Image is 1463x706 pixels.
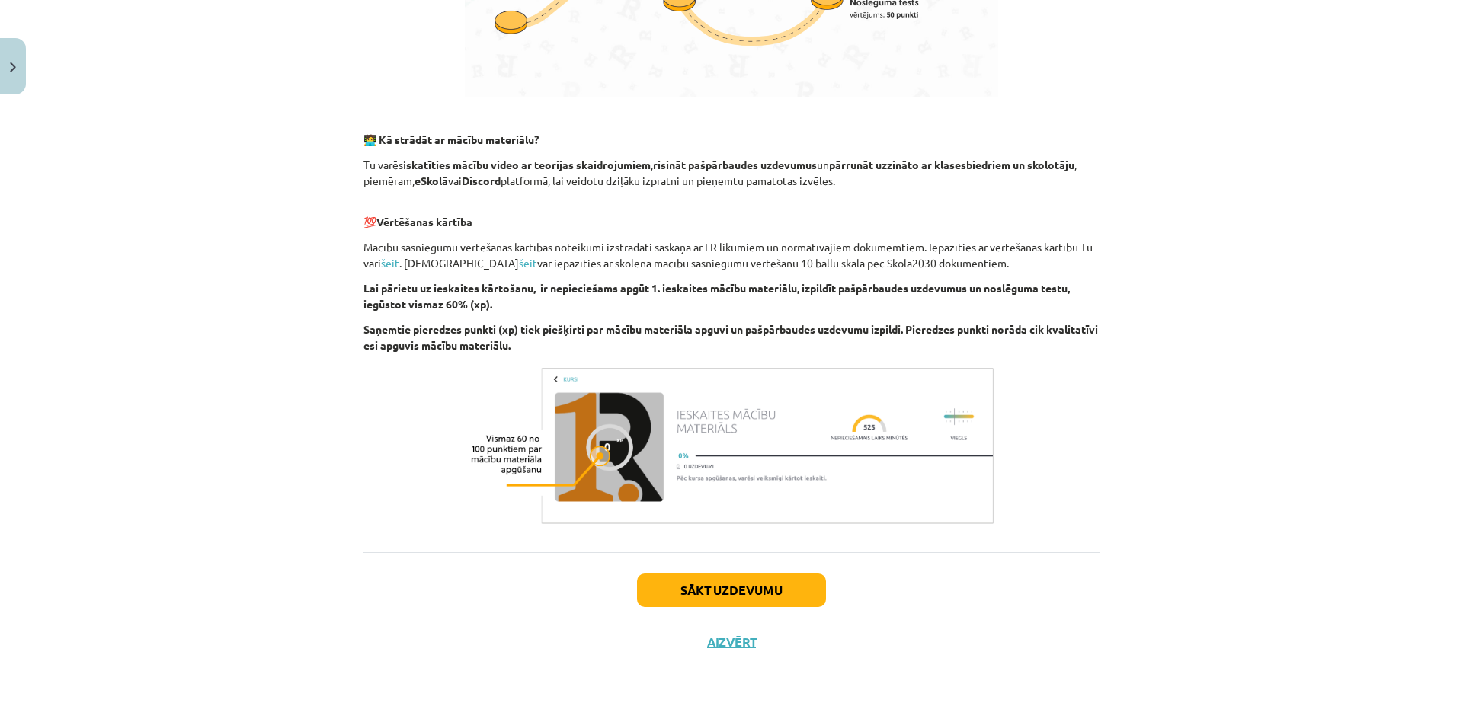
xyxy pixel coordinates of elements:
a: šeit [519,256,537,270]
button: Aizvērt [703,634,760,650]
strong: pārrunāt uzzināto ar klasesbiedriem un skolotāju [829,158,1074,171]
strong: eSkolā [415,174,448,187]
button: Sākt uzdevumu [637,573,826,607]
p: 💯 [363,198,1100,230]
a: šeit [381,256,399,270]
p: Tu varēsi , un , piemēram, vai platformā, lai veidotu dziļāku izpratni un pieņemtu pamatotas izvē... [363,157,1100,189]
b: Lai pārietu uz ieskaites kārtošanu, ir nepieciešams apgūt 1. ieskaites mācību materiālu, izpildīt... [363,281,1070,311]
strong: skatīties mācību video ar teorijas skaidrojumiem [406,158,651,171]
b: Saņemtie pieredzes punkti (xp) tiek piešķirti par mācību materiāla apguvi un pašpārbaudes uzdevum... [363,322,1098,352]
strong: Discord [462,174,501,187]
img: icon-close-lesson-0947bae3869378f0d4975bcd49f059093ad1ed9edebbc8119c70593378902aed.svg [10,62,16,72]
strong: 🧑‍💻 Kā strādāt ar mācību materiālu? [363,133,539,146]
p: Mācību sasniegumu vērtēšanas kārtības noteikumi izstrādāti saskaņā ar LR likumiem un normatīvajie... [363,239,1100,271]
b: Vērtēšanas kārtība [376,215,472,228]
strong: risināt pašpārbaudes uzdevumus [653,158,817,171]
